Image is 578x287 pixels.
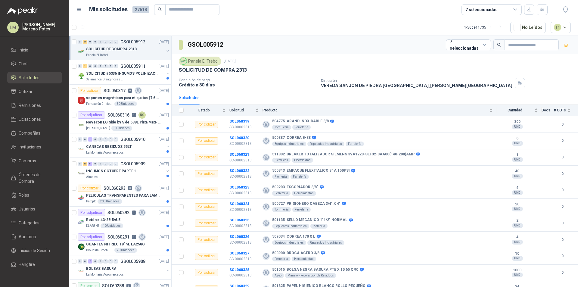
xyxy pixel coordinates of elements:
[78,64,82,68] div: 0
[512,141,523,146] div: UND
[78,48,85,55] img: Company Logo
[78,243,85,250] img: Company Logo
[19,233,36,240] span: Auditoria
[86,120,161,125] p: Nevecon LG Side by Side 638L Plata Mate Disp. de agua/hielo MOD GS66SPY
[307,240,344,245] div: Repuestos Industriales
[7,155,62,167] a: Compras
[229,190,259,196] p: SC-00002313
[86,193,161,198] p: PELICULAS TRANSPARENTES PARA LAMINADO EN CALIENTE
[83,259,87,264] div: 0
[159,234,169,240] p: [DATE]
[272,119,329,124] b: 504775 | ARAND INOXIDABLE 3/8
[78,136,170,155] a: 0 0 1 0 0 0 0 0 GSOL005910[DATE] Company LogoCANECAS RESIDUOS 55LTLa Montaña Agromercados
[512,223,523,228] div: UND
[86,217,120,223] p: Retén ø 43-35-5/6.5
[496,108,533,112] span: Cantidad
[496,218,538,223] b: 2
[98,137,103,142] div: 0
[19,171,56,185] span: Órdenes de Compra
[159,64,169,69] p: [DATE]
[229,169,249,173] a: SOL060322
[86,71,161,76] p: SOLICITUD #5336 INSUMOS POLINIZACIÓN
[78,63,170,82] a: 0 1 0 0 0 0 0 0 GSOL005911[DATE] Company LogoSOLICITUD #5336 INSUMOS POLINIZACIÓNSalamanca Oleagi...
[78,162,82,166] div: 0
[510,22,546,33] button: No Leídos
[108,162,113,166] div: 0
[159,39,169,45] p: [DATE]
[19,116,41,123] span: Licitaciones
[229,207,259,213] p: SC-00002313
[19,220,39,226] span: Categorías
[108,40,113,44] div: 0
[512,124,523,129] div: UND
[292,207,311,212] div: Ferretería
[465,6,498,13] div: 7 seleccionadas
[78,97,85,104] img: Company Logo
[542,105,554,116] th: Docs
[19,47,28,53] span: Inicio
[88,162,92,166] div: 11
[69,231,171,255] a: Por adjudicarSOL0602911[DATE] Company LogoGUANTES NITRILO 18" 9L LA258GBioCosta Green Energy S.A....
[78,170,85,177] img: Company Logo
[120,64,145,68] p: GSOL005911
[229,185,249,189] a: SOL060323
[554,204,571,210] b: 0
[512,273,523,277] div: UND
[229,240,259,245] p: SC-00002313
[195,203,218,211] div: Por cotizar
[229,136,249,140] a: SOL060320
[113,259,118,264] div: 0
[86,175,98,179] p: Almatec
[120,40,145,44] p: GSOL005912
[272,136,311,140] b: 500887 | CORREA B-38
[195,269,218,276] div: Por cotizar
[285,273,336,278] div: Manejo y Recolección de Residuos
[292,257,316,261] div: Herramientas
[179,78,316,82] p: Condición de pago
[86,248,113,253] p: BioCosta Green Energy S.A.S
[114,248,137,253] div: 20 Unidades
[7,114,62,125] a: Licitaciones
[321,83,512,88] p: VEREDA SANJON DE PIEDRA [GEOGRAPHIC_DATA] , [PERSON_NAME][GEOGRAPHIC_DATA]
[554,253,571,259] b: 0
[132,6,149,13] span: 27618
[113,64,118,68] div: 0
[132,211,136,215] p: 1
[78,267,85,275] img: Company Logo
[272,168,350,173] b: 500343 | EMPAQUE FLEXITALICO 3" A 150PSI
[7,203,62,215] a: Usuarios
[187,105,229,116] th: Estado
[272,218,347,223] b: 501135 | SELLO MECANICO 1"1/2" NORMAL
[263,105,496,116] th: Producto
[86,150,124,155] p: La Montaña Agromercados
[159,112,169,118] p: [DATE]
[272,267,358,272] b: 501015 | BOLSA NEGRA BASURA PTE X 10 65 X 90
[103,259,108,264] div: 0
[496,169,538,174] b: 40
[272,257,291,261] div: Ferretería
[272,158,291,163] div: Eléctricos
[78,194,85,201] img: Company Logo
[83,137,87,142] div: 0
[86,95,161,101] p: soportes magnéticos para etiquetas (7.6 cm x 12.6 cm)
[229,119,249,123] b: SOL060319
[554,187,571,193] b: 0
[86,223,99,228] p: KLARENS
[78,233,105,241] div: Por adjudicar
[272,207,291,212] div: Tornillería
[104,89,126,93] p: SOL060317
[179,67,247,73] p: SOLICITUD DE COMPRA 2313
[132,113,136,117] p: 1
[159,210,169,216] p: [DATE]
[229,124,259,130] p: SC-00002313
[272,201,340,206] b: 500727 | PRISIONERO CABEZA 3/4" X 4"
[128,89,132,93] p: 0
[93,162,98,166] div: 0
[7,72,62,83] a: Solicitudes
[229,152,249,157] a: SOL060321
[229,218,249,222] b: SOL060325
[98,199,122,204] div: 200 Unidades
[307,142,344,146] div: Repuestos Industriales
